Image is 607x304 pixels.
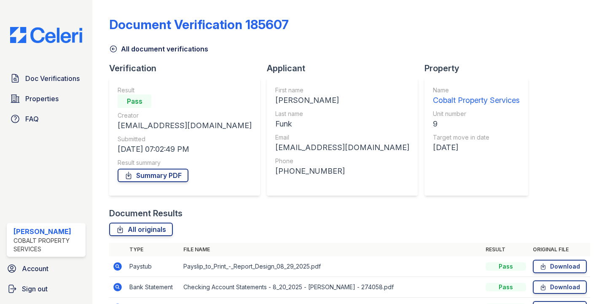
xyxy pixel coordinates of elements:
div: Target move in date [433,133,520,142]
a: FAQ [7,110,86,127]
div: Document Verification 185607 [109,17,289,32]
td: Payslip_to_Print_-_Report_Design_08_29_2025.pdf [180,256,482,277]
a: Properties [7,90,86,107]
a: All originals [109,223,173,236]
th: Result [482,243,529,256]
span: Account [22,264,48,274]
div: Pass [118,94,151,108]
div: [EMAIL_ADDRESS][DOMAIN_NAME] [275,142,409,153]
div: Cobalt Property Services [433,94,520,106]
div: Funk [275,118,409,130]
div: Name [433,86,520,94]
td: Paystub [126,256,180,277]
div: Last name [275,110,409,118]
span: Sign out [22,284,48,294]
span: FAQ [25,114,39,124]
th: File name [180,243,482,256]
img: CE_Logo_Blue-a8612792a0a2168367f1c8372b55b34899dd931a85d93a1a3d3e32e68fde9ad4.png [3,27,89,43]
th: Type [126,243,180,256]
div: Result summary [118,159,252,167]
th: Original file [529,243,590,256]
div: Result [118,86,252,94]
div: Applicant [267,62,424,74]
div: Pass [486,283,526,291]
a: Name Cobalt Property Services [433,86,520,106]
a: Doc Verifications [7,70,86,87]
div: [EMAIL_ADDRESS][DOMAIN_NAME] [118,120,252,132]
a: All document verifications [109,44,208,54]
div: [PERSON_NAME] [13,226,82,237]
div: 9 [433,118,520,130]
div: Unit number [433,110,520,118]
a: Download [533,280,587,294]
span: Doc Verifications [25,73,80,83]
div: Submitted [118,135,252,143]
a: Sign out [3,280,89,297]
a: Download [533,260,587,273]
div: Property [424,62,535,74]
div: Pass [486,262,526,271]
div: First name [275,86,409,94]
div: [PERSON_NAME] [275,94,409,106]
div: [DATE] 07:02:49 PM [118,143,252,155]
div: [DATE] [433,142,520,153]
span: Properties [25,94,59,104]
div: Verification [109,62,267,74]
div: Phone [275,157,409,165]
div: Email [275,133,409,142]
td: Bank Statement [126,277,180,298]
a: Account [3,260,89,277]
td: Checking Account Statements - 8_20_2025 - [PERSON_NAME] - 274058.pdf [180,277,482,298]
div: Creator [118,111,252,120]
div: [PHONE_NUMBER] [275,165,409,177]
a: Summary PDF [118,169,188,182]
div: Cobalt Property Services [13,237,82,253]
div: Document Results [109,207,183,219]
